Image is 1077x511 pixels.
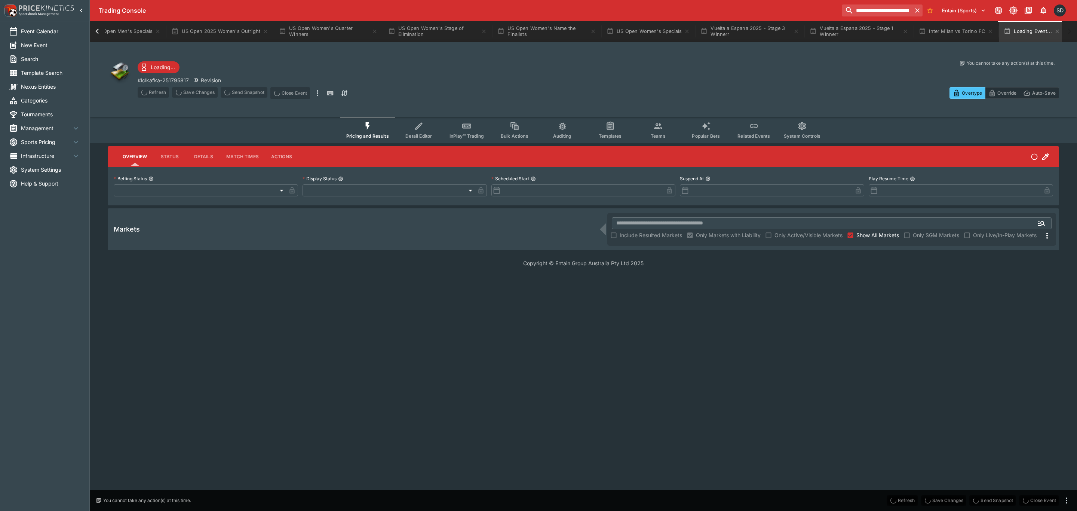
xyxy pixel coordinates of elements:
[774,231,843,239] span: Only Active/Visible Markets
[187,148,220,166] button: Details
[21,55,80,63] span: Search
[602,21,694,42] button: US Open Women's Specials
[696,21,804,42] button: Vuelta a Espana 2025 - Stage 3 Winnerr
[384,21,491,42] button: US Open Women's Stage of Elimination
[737,133,770,139] span: Related Events
[1043,231,1052,240] svg: More
[114,225,140,233] h5: Markets
[1007,4,1020,17] button: Toggle light/dark mode
[21,166,80,174] span: System Settings
[651,133,666,139] span: Teams
[992,4,1005,17] button: Connected to PK
[21,27,80,35] span: Event Calendar
[705,176,711,181] button: Suspend At
[21,97,80,104] span: Categories
[114,175,147,182] p: Betting Status
[493,21,601,42] button: US Open Women's Name the Finalists
[148,176,154,181] button: Betting Status
[949,87,985,99] button: Overtype
[949,87,1059,99] div: Start From
[1052,2,1068,19] button: Scott Dowdall
[1032,89,1056,97] p: Auto-Save
[90,259,1077,267] p: Copyright © Entain Group Australia Pty Ltd 2025
[21,180,80,187] span: Help & Support
[21,124,71,132] span: Management
[405,133,432,139] span: Detail Editor
[449,133,484,139] span: InPlay™ Trading
[21,152,71,160] span: Infrastructure
[501,133,528,139] span: Bulk Actions
[201,76,221,84] p: Revision
[1035,217,1048,230] button: Open
[153,148,187,166] button: Status
[924,4,936,16] button: No Bookmarks
[21,69,80,77] span: Template Search
[856,231,899,239] span: Show All Markets
[491,175,529,182] p: Scheduled Start
[21,138,71,146] span: Sports Pricing
[1062,496,1071,505] button: more
[346,133,389,139] span: Pricing and Results
[21,41,80,49] span: New Event
[265,148,298,166] button: Actions
[914,21,998,42] button: Inter Milan vs Torino FC
[938,4,990,16] button: Select Tenant
[599,133,622,139] span: Templates
[1054,4,1066,16] div: Scott Dowdall
[340,117,826,143] div: Event type filters
[692,133,720,139] span: Popular Bets
[80,21,166,42] button: US Open Men's Specials
[620,231,682,239] span: Include Resulted Markets
[910,176,915,181] button: Play Resume Time
[313,87,322,99] button: more
[680,175,704,182] p: Suspend At
[138,76,189,84] p: Copy To Clipboard
[805,21,913,42] button: Vuelta a Espana 2025 - Stage 1 Winnerr
[21,83,80,91] span: Nexus Entities
[303,175,337,182] p: Display Status
[151,63,175,71] p: Loading...
[842,4,912,16] input: search
[19,5,74,11] img: PriceKinetics
[108,60,132,84] img: other.png
[973,231,1037,239] span: Only Live/In-Play Markets
[531,176,536,181] button: Scheduled Start
[1037,4,1050,17] button: Notifications
[696,231,761,239] span: Only Markets with Liability
[985,87,1020,99] button: Override
[2,3,17,18] img: PriceKinetics Logo
[784,133,820,139] span: System Controls
[274,21,382,42] button: US Open Women's Quarter Winners
[117,148,153,166] button: Overview
[338,176,343,181] button: Display Status
[967,60,1055,67] p: You cannot take any action(s) at this time.
[553,133,571,139] span: Auditing
[869,175,908,182] p: Play Resume Time
[167,21,273,42] button: US Open 2025 Women's Outright
[999,21,1065,42] button: Loading Event...
[962,89,982,97] p: Overtype
[103,497,191,504] p: You cannot take any action(s) at this time.
[1020,87,1059,99] button: Auto-Save
[220,148,265,166] button: Match Times
[1022,4,1035,17] button: Documentation
[19,12,59,16] img: Sportsbook Management
[913,231,959,239] span: Only SGM Markets
[997,89,1016,97] p: Override
[99,7,839,15] div: Trading Console
[21,110,80,118] span: Tournaments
